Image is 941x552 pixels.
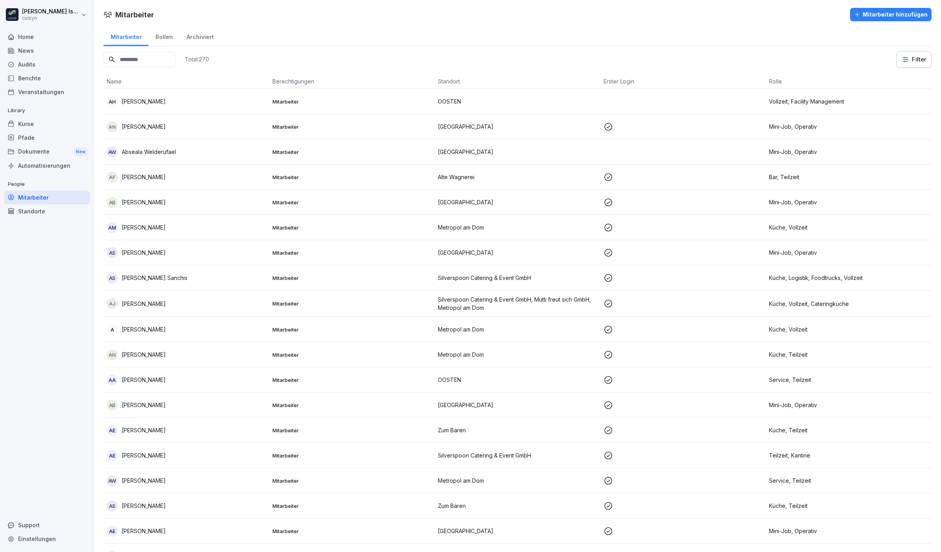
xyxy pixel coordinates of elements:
[272,300,432,307] p: Mitarbeiter
[122,248,166,257] p: [PERSON_NAME]
[766,74,932,89] th: Rolle
[122,325,166,333] p: [PERSON_NAME]
[272,376,432,383] p: Mitarbeiter
[769,401,928,409] p: Mini-Job, Operativ
[104,26,148,46] a: Mitarbeiter
[107,526,118,537] div: AE
[438,274,597,282] p: Silverspoon Catering & Event GmbH
[107,374,118,385] div: AA
[107,197,118,208] div: AB
[4,204,90,218] div: Standorte
[22,8,80,15] p: [PERSON_NAME] Issing
[4,30,90,44] div: Home
[272,199,432,206] p: Mitarbeiter
[272,402,432,409] p: Mitarbeiter
[438,502,597,510] p: Zum Bären
[854,10,928,19] div: Mitarbeiter hinzufügen
[272,274,432,282] p: Mitarbeiter
[107,450,118,461] div: AE
[769,451,928,459] p: Teilzeit, Kantine
[600,74,766,89] th: Erster Login
[272,174,432,181] p: Mitarbeiter
[272,148,432,156] p: Mitarbeiter
[107,324,118,335] div: A
[107,96,118,107] div: AH
[769,376,928,384] p: Service, Teilzeit
[769,527,928,535] p: Mini-Job, Operativ
[438,376,597,384] p: OOSTEN
[107,121,118,132] div: AN
[148,26,180,46] div: Rollen
[107,272,118,283] div: AS
[438,350,597,359] p: Metropol am Dom
[272,528,432,535] p: Mitarbeiter
[4,57,90,71] a: Audits
[4,44,90,57] div: News
[438,198,597,206] p: [GEOGRAPHIC_DATA]
[769,248,928,257] p: Mini-Job, Operativ
[272,249,432,256] p: Mitarbeiter
[769,274,928,282] p: Küche, Logistik, Foodtrucks, Vollzeit
[4,159,90,172] div: Automatisierungen
[769,122,928,131] p: Mini-Job, Operativ
[769,223,928,232] p: Küche, Vollzeit
[438,426,597,434] p: Zum Bären
[122,527,166,535] p: [PERSON_NAME]
[4,131,90,144] a: Pfade
[122,148,176,156] p: Abseala Welderufael
[438,401,597,409] p: [GEOGRAPHIC_DATA]
[438,97,597,106] p: OOSTEN
[769,148,928,156] p: Mini-Job, Operativ
[122,502,166,510] p: [PERSON_NAME]
[4,191,90,204] a: Mitarbeiter
[122,97,166,106] p: [PERSON_NAME]
[272,502,432,509] p: Mitarbeiter
[107,500,118,511] div: AS
[438,173,597,181] p: Alte Wagnerei
[107,349,118,360] div: AN
[269,74,435,89] th: Berechtigungen
[107,400,118,411] div: AB
[122,426,166,434] p: [PERSON_NAME]
[4,85,90,99] a: Veranstaltungen
[104,74,269,89] th: Name
[4,532,90,546] a: Einstellungen
[180,26,220,46] div: Archiviert
[272,477,432,484] p: Mitarbeiter
[769,300,928,308] p: Küche, Vollzeit, Cateringküche
[4,518,90,532] div: Support
[122,300,166,308] p: [PERSON_NAME]
[769,476,928,485] p: Service, Teilzeit
[74,147,87,156] div: New
[272,123,432,130] p: Mitarbeiter
[4,144,90,159] div: Dokumente
[122,451,166,459] p: [PERSON_NAME]
[438,476,597,485] p: Metropol am Dom
[107,222,118,233] div: AM
[272,351,432,358] p: Mitarbeiter
[4,178,90,191] p: People
[115,9,154,20] h1: Mitarbeiter
[122,476,166,485] p: [PERSON_NAME]
[22,15,80,21] p: cuisyn
[107,247,118,258] div: AS
[122,401,166,409] p: [PERSON_NAME]
[438,223,597,232] p: Metropol am Dom
[438,325,597,333] p: Metropol am Dom
[4,71,90,85] a: Berichte
[122,274,187,282] p: [PERSON_NAME] Sanchis
[107,172,118,183] div: AF
[185,56,209,63] p: Total: 270
[272,326,432,333] p: Mitarbeiter
[435,74,600,89] th: Standort
[438,295,597,312] p: Silverspoon Catering & Event GmbH, Mutti freut sich GmbH, Metropol am Dom
[4,104,90,117] p: Library
[107,146,118,157] div: AW
[438,122,597,131] p: [GEOGRAPHIC_DATA]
